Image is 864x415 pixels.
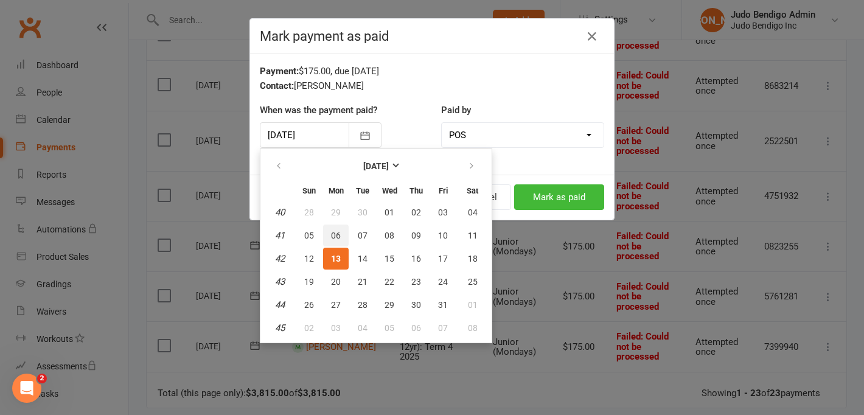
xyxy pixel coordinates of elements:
button: 12 [296,248,322,270]
button: 30 [403,294,429,316]
strong: Contact: [260,80,294,91]
span: 13 [331,254,341,263]
span: 07 [438,323,448,333]
button: 07 [430,317,456,339]
button: 15 [377,248,402,270]
em: 44 [275,299,285,310]
span: 08 [385,231,394,240]
span: 29 [331,207,341,217]
button: 31 [430,294,456,316]
span: 23 [411,277,421,287]
span: 18 [468,254,478,263]
span: 24 [438,277,448,287]
span: 01 [385,207,394,217]
span: 2 [37,374,47,383]
button: 26 [296,294,322,316]
button: 20 [323,271,349,293]
button: 04 [457,201,488,223]
button: Mark as paid [514,184,604,210]
span: 20 [331,277,341,287]
span: 02 [304,323,314,333]
button: 18 [457,248,488,270]
button: 29 [323,201,349,223]
iframe: Intercom live chat [12,374,41,403]
span: 25 [468,277,478,287]
div: [PERSON_NAME] [260,78,604,93]
button: Close [582,27,602,46]
button: 06 [323,225,349,246]
strong: [DATE] [363,161,389,171]
button: 17 [430,248,456,270]
button: 03 [430,201,456,223]
span: 03 [438,207,448,217]
small: Friday [439,186,448,195]
span: 09 [411,231,421,240]
button: 28 [350,294,375,316]
button: 06 [403,317,429,339]
span: 28 [304,207,314,217]
button: 16 [403,248,429,270]
button: 08 [457,317,488,339]
span: 05 [304,231,314,240]
button: 03 [323,317,349,339]
span: 06 [411,323,421,333]
button: 23 [403,271,429,293]
button: 30 [350,201,375,223]
span: 03 [331,323,341,333]
small: Sunday [302,186,316,195]
span: 30 [411,300,421,310]
span: 14 [358,254,368,263]
button: 07 [350,225,375,246]
span: 16 [411,254,421,263]
em: 42 [275,253,285,264]
button: 05 [296,225,322,246]
button: 27 [323,294,349,316]
small: Thursday [409,186,423,195]
button: 10 [430,225,456,246]
em: 40 [275,207,285,218]
button: 25 [457,271,488,293]
button: 14 [350,248,375,270]
span: 30 [358,207,368,217]
span: 15 [385,254,394,263]
div: $175.00, due [DATE] [260,64,604,78]
span: 29 [385,300,394,310]
button: 11 [457,225,488,246]
span: 08 [468,323,478,333]
button: 02 [403,201,429,223]
button: 01 [457,294,488,316]
span: 12 [304,254,314,263]
button: 04 [350,317,375,339]
span: 06 [331,231,341,240]
span: 27 [331,300,341,310]
small: Saturday [467,186,478,195]
label: When was the payment paid? [260,103,377,117]
button: 28 [296,201,322,223]
button: 09 [403,225,429,246]
span: 04 [468,207,478,217]
button: 01 [377,201,402,223]
small: Tuesday [356,186,369,195]
button: 08 [377,225,402,246]
span: 05 [385,323,394,333]
span: 17 [438,254,448,263]
span: 19 [304,277,314,287]
span: 26 [304,300,314,310]
button: 21 [350,271,375,293]
span: 04 [358,323,368,333]
span: 07 [358,231,368,240]
span: 01 [468,300,478,310]
span: 31 [438,300,448,310]
span: 21 [358,277,368,287]
span: 11 [468,231,478,240]
button: 22 [377,271,402,293]
em: 41 [275,230,285,241]
em: 45 [275,323,285,333]
button: 24 [430,271,456,293]
h4: Mark payment as paid [260,29,604,44]
small: Wednesday [382,186,397,195]
strong: Payment: [260,66,299,77]
label: Paid by [441,103,471,117]
button: 19 [296,271,322,293]
em: 43 [275,276,285,287]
